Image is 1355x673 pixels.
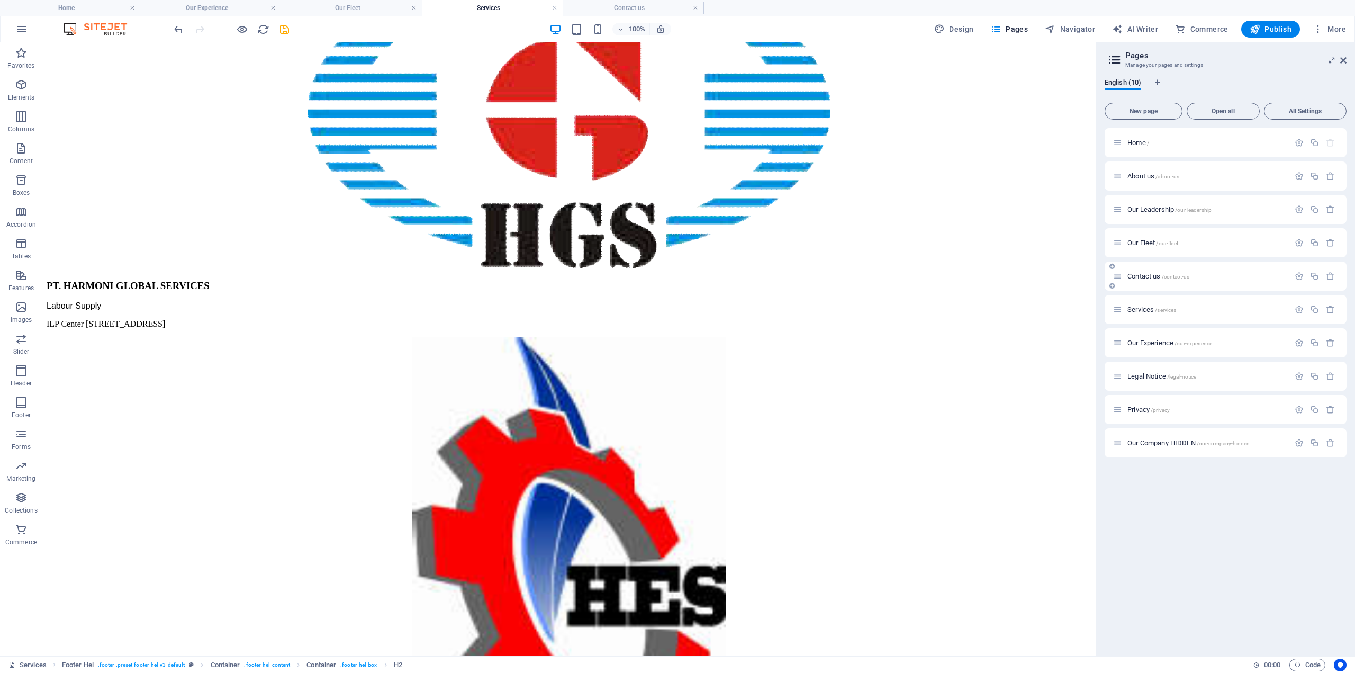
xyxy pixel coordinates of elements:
[1151,407,1170,413] span: /privacy
[628,23,645,35] h6: 100%
[930,21,978,38] div: Design (Ctrl+Alt+Y)
[1124,206,1289,213] div: Our Leadership/our-leadership
[13,189,30,197] p: Boxes
[1109,108,1178,114] span: New page
[1295,138,1304,147] div: Settings
[11,379,32,388] p: Header
[1326,438,1335,447] div: Remove
[6,474,35,483] p: Marketing
[278,23,291,35] i: Save (Ctrl+S)
[6,220,36,229] p: Accordion
[1041,21,1099,38] button: Navigator
[1105,103,1182,120] button: New page
[1187,103,1260,120] button: Open all
[8,284,34,292] p: Features
[1326,172,1335,181] div: Remove
[1127,205,1212,213] span: Our Leadership
[1105,76,1141,91] span: English (10)
[1295,405,1304,414] div: Settings
[1124,306,1289,313] div: Services/services
[394,659,402,671] span: Click to select. Double-click to edit
[1289,659,1325,671] button: Code
[141,2,282,14] h4: Our Experience
[1127,372,1196,380] span: Click to open page
[987,21,1032,38] button: Pages
[1326,205,1335,214] div: Remove
[1124,239,1289,246] div: Our Fleet/our-fleet
[1295,205,1304,214] div: Settings
[1295,272,1304,281] div: Settings
[1127,306,1176,313] span: Services
[11,316,32,324] p: Images
[12,411,31,419] p: Footer
[1197,441,1250,446] span: /our-company-hidden
[1191,108,1255,114] span: Open all
[8,659,47,671] a: Click to cancel selection. Double-click to open Pages
[1127,406,1170,414] span: Click to open page
[62,659,94,671] span: Click to select. Double-click to edit
[98,659,185,671] span: . footer .preset-footer-hel-v3-default
[172,23,185,35] button: undo
[934,24,974,34] span: Design
[1155,307,1176,313] span: /services
[612,23,650,35] button: 100%
[1310,138,1319,147] div: Duplicate
[1326,272,1335,281] div: Remove
[8,125,34,133] p: Columns
[1326,405,1335,414] div: Remove
[1167,374,1197,380] span: /legal-notice
[930,21,978,38] button: Design
[1310,205,1319,214] div: Duplicate
[189,662,194,668] i: This element is a customizable preset
[211,659,240,671] span: Click to select. Double-click to edit
[236,23,248,35] button: Click here to leave preview mode and continue editing
[1271,661,1273,669] span: :
[1313,24,1346,34] span: More
[1127,139,1149,147] span: Click to open page
[1155,174,1179,180] span: /about-us
[1241,21,1300,38] button: Publish
[1175,340,1212,346] span: /our-experience
[340,659,377,671] span: . footer-hel-box
[7,61,34,70] p: Favorites
[257,23,269,35] button: reload
[1294,659,1321,671] span: Code
[13,347,30,356] p: Slider
[1308,21,1350,38] button: More
[12,252,31,261] p: Tables
[1045,24,1095,34] span: Navigator
[282,2,422,14] h4: Our Fleet
[173,23,185,35] i: Undo: Edit headline (Ctrl+Z)
[1264,659,1280,671] span: 00 00
[1147,140,1149,146] span: /
[1310,405,1319,414] div: Duplicate
[1175,207,1212,213] span: /our-leadership
[1310,172,1319,181] div: Duplicate
[5,538,37,546] p: Commerce
[1124,273,1289,280] div: Contact us/contact-us
[1326,305,1335,314] div: Remove
[244,659,290,671] span: . footer-hel-content
[1295,438,1304,447] div: Settings
[8,93,35,102] p: Elements
[991,24,1028,34] span: Pages
[306,659,336,671] span: Click to select. Double-click to edit
[1127,172,1179,180] span: About us
[1127,439,1250,447] span: Click to open page
[1295,338,1304,347] div: Settings
[1310,438,1319,447] div: Duplicate
[1295,372,1304,381] div: Settings
[1127,272,1189,280] span: Contact us
[1326,238,1335,247] div: Remove
[1112,24,1158,34] span: AI Writer
[1175,24,1228,34] span: Commerce
[1253,659,1281,671] h6: Session time
[1108,21,1162,38] button: AI Writer
[1125,51,1347,60] h2: Pages
[10,157,33,165] p: Content
[1124,406,1289,413] div: Privacy/privacy
[1310,305,1319,314] div: Duplicate
[1269,108,1342,114] span: All Settings
[1125,60,1325,70] h3: Manage your pages and settings
[1310,338,1319,347] div: Duplicate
